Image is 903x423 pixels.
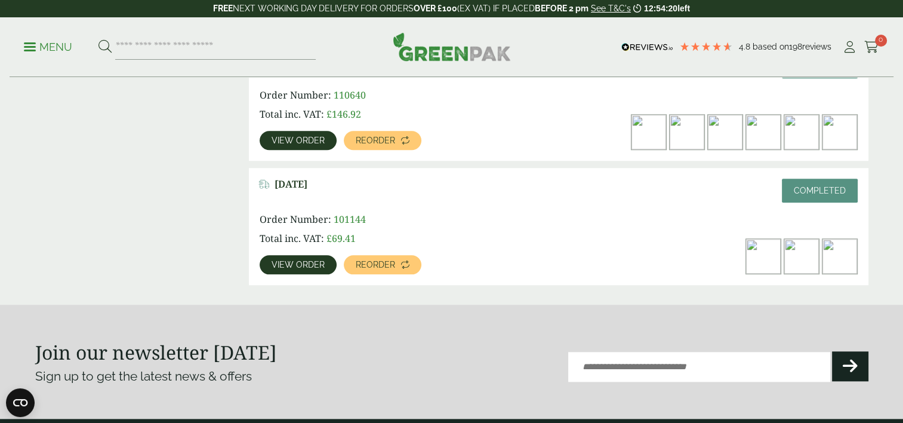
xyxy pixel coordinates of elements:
[746,239,781,274] img: dsc_6880a_1_3-300x200.jpg
[344,255,421,274] a: Reorder
[35,367,410,386] p: Sign up to get the latest news & offers
[535,4,588,13] strong: BEFORE 2 pm
[260,108,324,121] span: Total inc. VAT:
[326,108,361,121] bdi: 146.92
[260,232,324,245] span: Total inc. VAT:
[802,42,831,51] span: reviews
[6,388,35,417] button: Open CMP widget
[864,38,879,56] a: 0
[591,4,631,13] a: See T&C's
[334,213,366,226] span: 101144
[644,4,677,13] span: 12:54:20
[213,4,233,13] strong: FREE
[677,4,690,13] span: left
[275,179,307,190] span: [DATE]
[393,32,511,61] img: GreenPak Supplies
[260,88,331,102] span: Order Number:
[784,239,819,274] img: Kraft-Bowl-750ml-with-Goats-Cheese-Salad-Open-300x200.jpg
[24,40,72,54] p: Menu
[670,115,704,149] img: Kraft-Bowl-750ml-with-Goats-Cheese-Salad-Open-300x200.jpg
[789,42,802,51] span: 198
[326,232,356,245] bdi: 69.41
[344,131,421,150] a: Reorder
[326,232,332,245] span: £
[326,108,332,121] span: £
[708,115,742,149] img: 7inch-Paper-Plate-300x300.jpg
[356,136,395,145] span: Reorder
[784,115,819,149] img: Kraft-16oz-with-Soup-300x200.jpg
[822,239,857,274] img: 7501_lid_1-300x198.jpg
[260,131,337,150] a: View order
[794,186,846,195] span: Completed
[679,41,733,52] div: 4.79 Stars
[739,42,753,51] span: 4.8
[621,43,673,51] img: REVIEWS.io
[875,35,887,47] span: 0
[746,115,781,149] img: 500ml-Rectangular-Kraft-Bowl-with-food-contents-300x200.jpg
[822,115,857,149] img: Plastic-Lid-Top-300x229.jpg
[631,115,666,149] img: dsc_6880a_1_3-300x200.jpg
[842,41,857,53] i: My Account
[334,88,366,102] span: 110640
[260,213,331,226] span: Order Number:
[24,40,72,52] a: Menu
[356,260,395,269] span: Reorder
[272,260,325,269] span: View order
[864,41,879,53] i: Cart
[414,4,457,13] strong: OVER £100
[753,42,789,51] span: Based on
[35,339,277,365] strong: Join our newsletter [DATE]
[272,136,325,145] span: View order
[260,255,337,274] a: View order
